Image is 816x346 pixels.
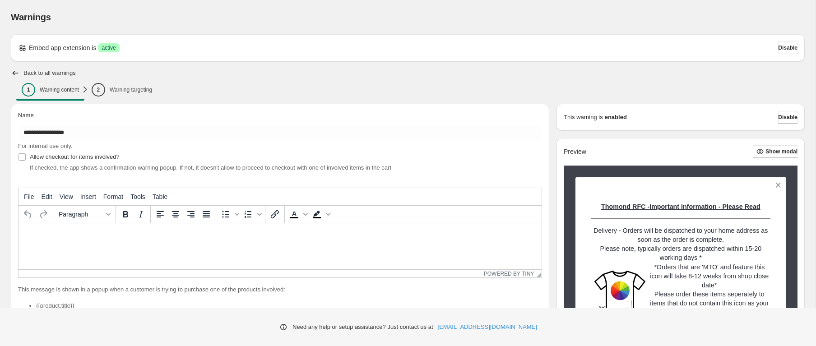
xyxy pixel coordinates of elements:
button: Align left [153,207,168,222]
h2: Preview [564,148,586,156]
div: Text color [287,207,309,222]
span: Allow checkout for items involved? [30,153,120,160]
span: Warnings [11,12,51,22]
span: View [60,193,73,200]
p: Embed app extension is [29,43,96,52]
button: Insert/edit link [267,207,283,222]
span: Paragraph [59,211,103,218]
div: Background color [309,207,332,222]
button: Disable [778,111,797,124]
div: Bullet list [218,207,241,222]
span: For internal use only. [18,143,72,149]
span: Show modal [765,148,797,155]
button: Align right [183,207,199,222]
button: Redo [36,207,51,222]
button: Disable [778,42,797,54]
strong: enabled [605,113,627,122]
span: Insert [80,193,96,200]
p: Please order these items seperately to items that do not contain this icon as your order will onl... [649,290,770,326]
p: This warning is [564,113,603,122]
p: Delivery - Orders will be dispatched to your home address as soon as the order is complete. [591,226,770,244]
a: Powered by Tiny [484,271,534,277]
span: Table [153,193,167,200]
button: Align center [168,207,183,222]
li: {{product.title}} [36,301,542,310]
button: Justify [199,207,214,222]
span: Edit [42,193,52,200]
h2: Back to all warnings [23,69,76,77]
p: Warning targeting [110,86,152,93]
strong: Thomond RFC -Important Information - Please Read [601,203,760,210]
button: Undo [20,207,36,222]
div: Numbered list [241,207,263,222]
button: Formats [55,207,114,222]
span: Name [18,112,34,119]
a: [EMAIL_ADDRESS][DOMAIN_NAME] [438,323,537,332]
div: 2 [92,83,105,97]
p: This message is shown in a popup when a customer is trying to purchase one of the products involved: [18,285,542,294]
div: Resize [534,270,542,277]
span: Disable [778,114,797,121]
button: Bold [118,207,133,222]
p: Please note, typically orders are dispatched within 15-20 working days * [591,244,770,262]
span: Tools [130,193,145,200]
p: Warning content [40,86,79,93]
span: File [24,193,34,200]
span: Disable [778,44,797,51]
div: 1 [22,83,35,97]
button: Show modal [753,145,797,158]
span: active [102,44,116,51]
iframe: Rich Text Area [19,223,542,269]
button: Italic [133,207,148,222]
span: Format [103,193,123,200]
p: *Orders that are 'MTO' and feature this icon will take 8-12 weeks from shop close date* [649,263,770,290]
span: If checked, the app shows a confirmation warning popup. If not, it doesn't allow to proceed to ch... [30,164,391,171]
